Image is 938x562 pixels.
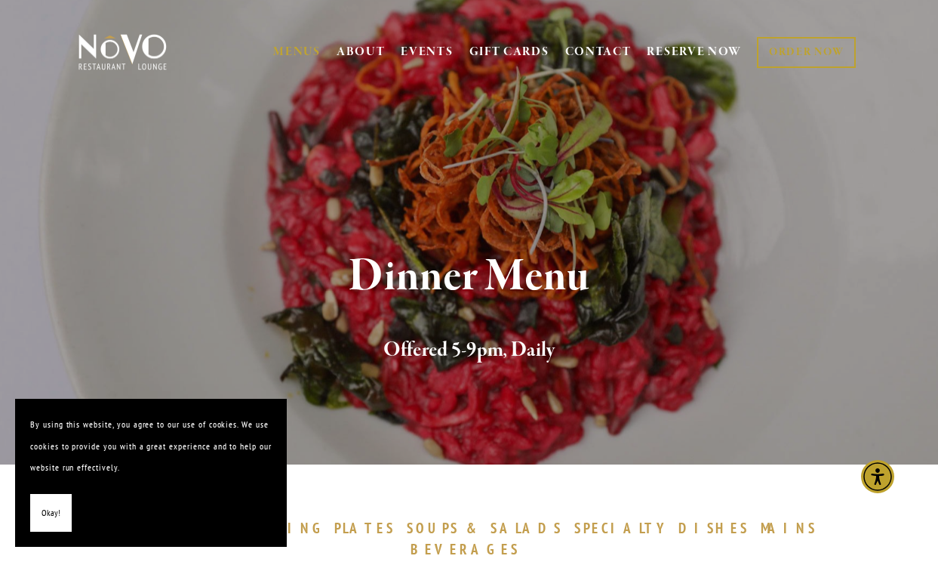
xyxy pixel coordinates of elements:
a: MENUS [273,45,321,60]
span: MAINS [761,519,817,537]
h2: Offered 5-9pm, Daily [99,335,838,366]
button: Okay! [30,494,72,533]
span: SPECIALTY [574,519,671,537]
p: By using this website, you agree to our use of cookies. We use cookies to provide you with a grea... [30,414,272,479]
a: BEVERAGES [411,540,528,558]
a: Need help? [23,88,49,114]
span: DISHES [678,519,750,537]
a: RESERVE NOW [647,38,742,66]
span: SALADS [491,519,563,537]
a: SHARINGPLATES [235,519,402,537]
img: Novo Restaurant &amp; Lounge [75,33,170,71]
span: BEVERAGES [411,540,521,558]
section: Cookie banner [15,399,287,547]
h1: Dinner Menu [99,252,838,301]
a: GIFT CARDS [469,38,549,66]
a: ABOUT [337,45,386,60]
div: Accessibility Menu [861,460,894,493]
span: Okay! [42,502,60,524]
p: Plugin is loading... [33,53,194,68]
a: SPECIALTYDISHES [574,519,757,537]
a: ORDER NOW [757,37,856,68]
a: CONTACT [565,38,632,66]
span: SOUPS [407,519,460,537]
p: Get ready! [33,38,194,53]
a: MAINS [761,519,825,537]
img: SEOSpace [106,11,121,26]
a: SOUPS&SALADS [407,519,570,537]
span: & [466,519,483,537]
a: EVENTS [401,45,453,60]
span: PLATES [334,519,395,537]
img: Rough Water SEO [11,73,215,256]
